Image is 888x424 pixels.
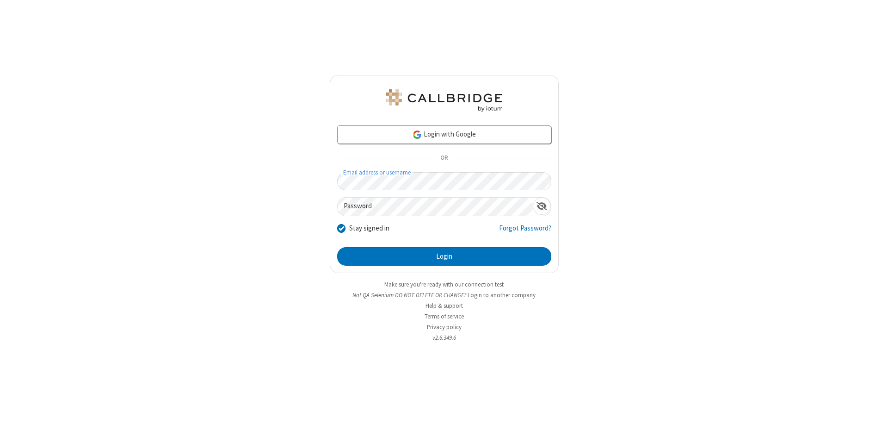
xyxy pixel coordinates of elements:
a: Terms of service [425,312,464,320]
img: QA Selenium DO NOT DELETE OR CHANGE [384,89,504,112]
a: Privacy policy [427,323,462,331]
img: google-icon.png [412,130,422,140]
input: Password [338,198,533,216]
li: Not QA Selenium DO NOT DELETE OR CHANGE? [330,291,559,299]
button: Login [337,247,551,266]
a: Forgot Password? [499,223,551,241]
span: OR [437,152,451,165]
a: Help & support [425,302,463,310]
iframe: Chat [865,400,881,418]
a: Login with Google [337,125,551,144]
label: Stay signed in [349,223,389,234]
li: v2.6.349.6 [330,333,559,342]
div: Show password [533,198,551,215]
a: Make sure you're ready with our connection test [384,281,504,288]
button: Login to another company [468,291,536,299]
input: Email address or username [337,172,551,190]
